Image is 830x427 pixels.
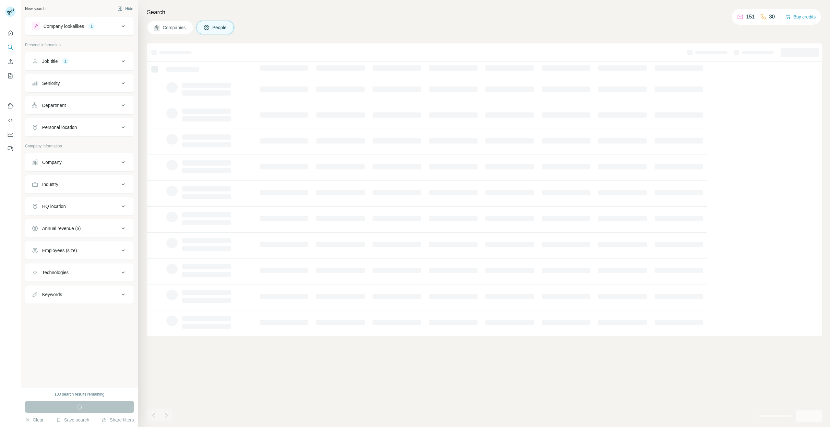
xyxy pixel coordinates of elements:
button: Feedback [5,143,16,155]
span: People [212,24,227,31]
button: Industry [25,177,134,192]
button: Use Surfe API [5,114,16,126]
button: Seniority [25,75,134,91]
div: Industry [42,181,58,188]
span: Companies [163,24,186,31]
button: Company [25,155,134,170]
button: Use Surfe on LinkedIn [5,100,16,112]
p: Personal information [25,42,134,48]
div: Company [42,159,62,166]
button: Keywords [25,287,134,302]
button: Search [5,41,16,53]
button: Job title1 [25,53,134,69]
button: Company lookalikes1 [25,18,134,34]
button: Employees (size) [25,243,134,258]
button: Save search [56,417,89,423]
button: Technologies [25,265,134,280]
button: Quick start [5,27,16,39]
div: Personal location [42,124,77,131]
button: Hide [113,4,138,14]
div: 100 search results remaining [54,391,104,397]
div: Employees (size) [42,247,77,254]
div: 1 [62,58,69,64]
h4: Search [147,8,822,17]
div: Keywords [42,291,62,298]
button: Department [25,98,134,113]
div: Annual revenue ($) [42,225,81,232]
button: HQ location [25,199,134,214]
div: HQ location [42,203,66,210]
div: Technologies [42,269,69,276]
button: Buy credits [786,12,816,21]
div: Company lookalikes [43,23,84,29]
p: 151 [746,13,755,21]
div: Seniority [42,80,60,87]
button: Annual revenue ($) [25,221,134,236]
p: Company information [25,143,134,149]
button: Dashboard [5,129,16,140]
button: My lists [5,70,16,82]
div: Job title [42,58,58,64]
div: Department [42,102,66,109]
button: Share filters [102,417,134,423]
div: New search [25,6,45,12]
p: 30 [769,13,775,21]
button: Personal location [25,120,134,135]
button: Enrich CSV [5,56,16,67]
div: 1 [88,23,95,29]
button: Clear [25,417,43,423]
